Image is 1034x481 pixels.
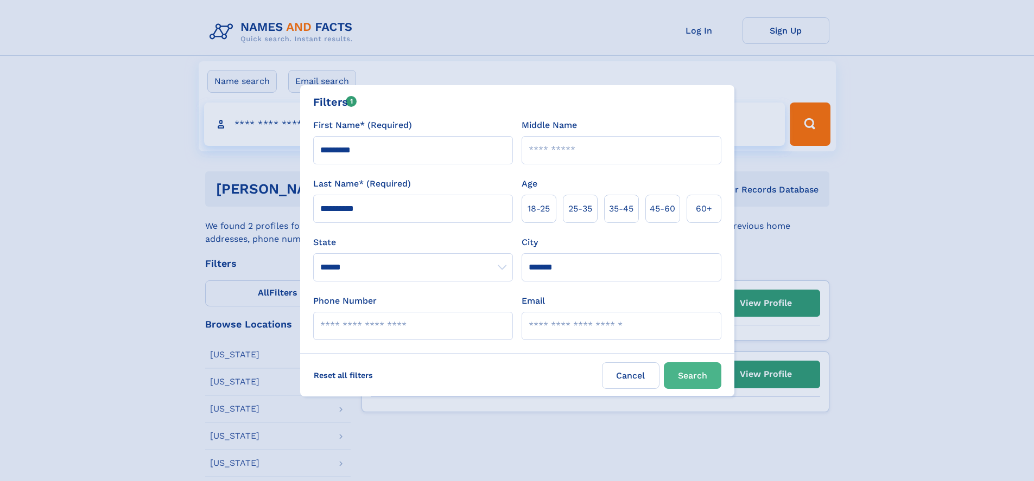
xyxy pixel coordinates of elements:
label: Reset all filters [307,362,380,388]
span: 18‑25 [528,202,550,215]
label: Last Name* (Required) [313,177,411,190]
label: Email [522,294,545,307]
span: 60+ [696,202,712,215]
label: First Name* (Required) [313,119,412,132]
label: City [522,236,538,249]
div: Filters [313,94,357,110]
label: Middle Name [522,119,577,132]
span: 25‑35 [568,202,592,215]
label: Age [522,177,537,190]
button: Search [664,362,721,389]
span: 35‑45 [609,202,633,215]
span: 45‑60 [650,202,675,215]
label: Phone Number [313,294,377,307]
label: Cancel [602,362,659,389]
label: State [313,236,513,249]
